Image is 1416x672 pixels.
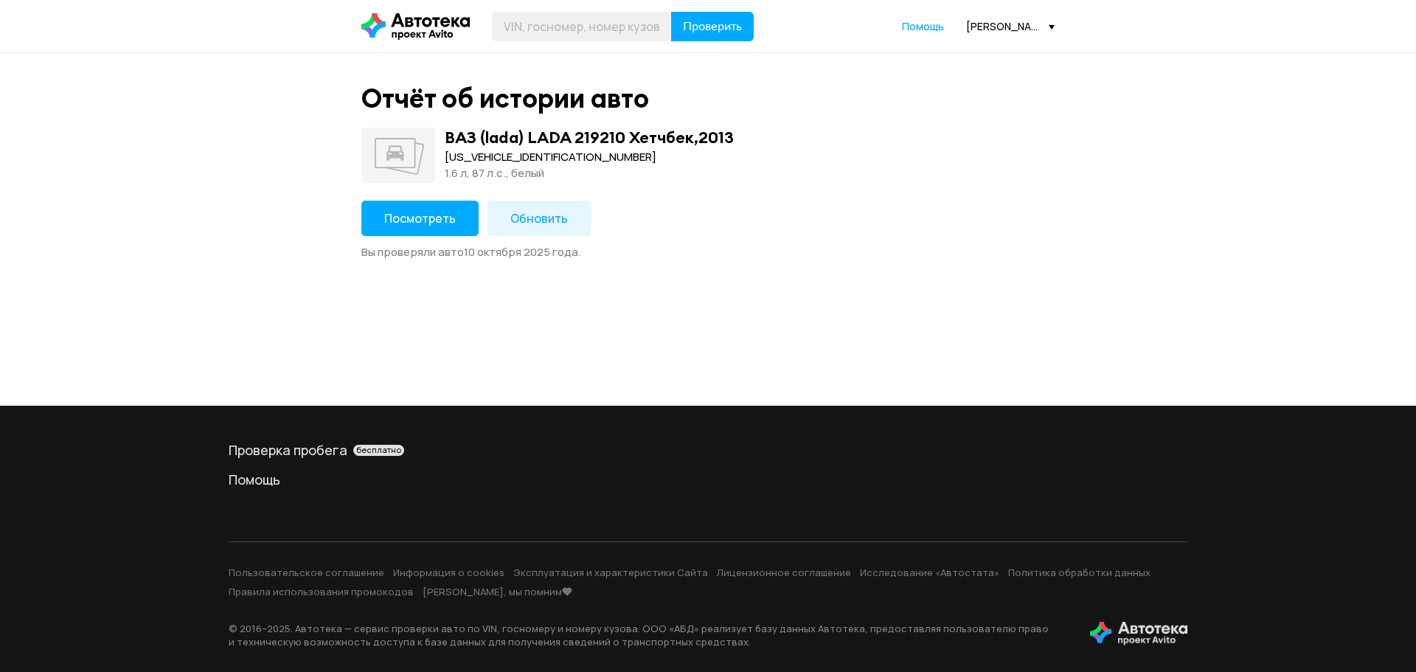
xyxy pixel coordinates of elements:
[361,83,649,114] div: Отчёт об истории авто
[487,201,591,236] button: Обновить
[229,471,1187,488] a: Помощь
[445,149,734,165] div: [US_VEHICLE_IDENTIFICATION_NUMBER]
[229,441,1187,459] a: Проверка пробегабесплатно
[902,19,944,33] span: Помощь
[356,445,401,455] span: бесплатно
[361,201,479,236] button: Посмотреть
[229,441,1187,459] div: Проверка пробега
[717,566,851,579] a: Лицензионное соглашение
[510,210,568,226] span: Обновить
[860,566,999,579] a: Исследование «Автостата»
[229,585,414,598] a: Правила использования промокодов
[393,566,504,579] a: Информация о cookies
[361,245,1055,260] div: Вы проверяли авто 10 октября 2025 года .
[902,19,944,34] a: Помощь
[229,622,1066,648] p: © 2016– 2025 . Автотека — сервис проверки авто по VIN, госномеру и номеру кузова. ООО «АБД» реали...
[229,566,384,579] a: Пользовательское соглашение
[384,210,456,226] span: Посмотреть
[513,566,708,579] a: Эксплуатация и характеристики Сайта
[445,128,734,147] div: ВАЗ (lada) LADA 219210 Хетчбек , 2013
[671,12,754,41] button: Проверить
[1008,566,1150,579] a: Политика обработки данных
[445,165,734,181] div: 1.6 л, 87 л.c., белый
[1090,622,1187,645] img: tWS6KzJlK1XUpy65r7uaHVIs4JI6Dha8Nraz9T2hA03BhoCc4MtbvZCxBLwJIh+mQSIAkLBJpqMoKVdP8sONaFJLCz6I0+pu7...
[966,19,1055,33] div: [PERSON_NAME][EMAIL_ADDRESS][DOMAIN_NAME]
[423,585,572,598] a: [PERSON_NAME], мы помним
[492,12,672,41] input: VIN, госномер, номер кузова
[683,21,742,32] span: Проверить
